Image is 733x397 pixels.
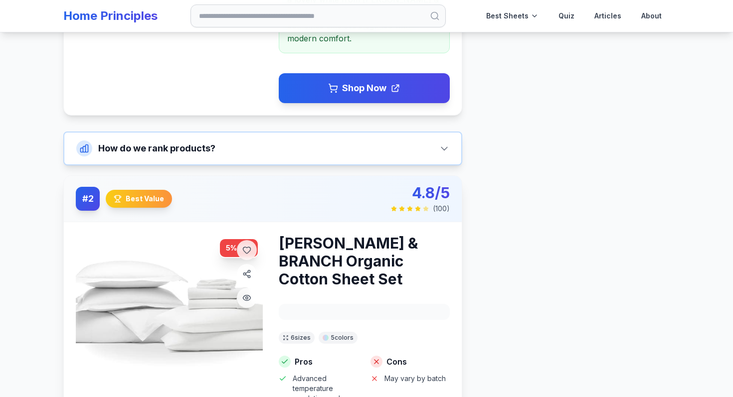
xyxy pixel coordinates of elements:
a: Shop Now [279,73,450,103]
h4: Pros [279,356,359,368]
div: 5 color s [319,332,358,344]
a: About [633,4,670,28]
div: 6 size s [279,332,315,344]
button: Share product [237,264,257,284]
span: ( 100 ) [433,204,450,214]
span: Best Value [126,194,164,204]
h3: [PERSON_NAME] & BRANCH Organic Cotton Sheet Set [279,234,450,288]
span: How do we rank products? [98,141,215,155]
span: Shop Now [342,81,386,95]
a: Quiz [550,4,582,28]
h4: Cons [370,356,450,368]
button: Quick view [237,288,257,308]
button: Add to wishlist [237,240,257,260]
div: Best Sheets [478,4,547,28]
span: May vary by batch [384,374,446,384]
div: 4.8/5 [391,184,450,202]
a: Articles [586,4,629,28]
div: 5 % OFF [219,238,259,258]
img: BOLL & BRANCH Organic Cotton Sheet Set - Organic Cotton product image [76,234,263,374]
div: # 2 [76,187,100,211]
button: How do we rank products? [64,132,461,164]
a: Home Principles [63,8,158,23]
